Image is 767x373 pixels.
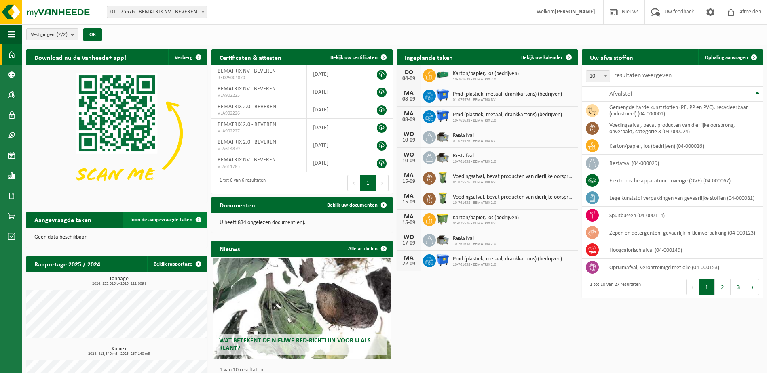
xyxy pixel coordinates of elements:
span: BEMATRIX 2.0 - BEVEREN [218,104,276,110]
label: resultaten weergeven [614,72,672,79]
span: Bekijk uw certificaten [330,55,378,60]
img: WB-0140-HPE-GN-50 [436,191,450,205]
img: WB-1100-HPE-BE-01 [436,109,450,123]
span: VLA902226 [218,110,300,117]
h2: Rapportage 2025 / 2024 [26,256,108,272]
div: MA [401,111,417,117]
button: 1 [360,175,376,191]
span: BEMATRIX NV - BEVEREN [218,68,276,74]
span: 2024: 413,340 m3 - 2025: 267,140 m3 [30,352,207,356]
button: 2 [715,279,731,295]
span: 10 [586,71,610,82]
p: U heeft 834 ongelezen document(en). [220,220,385,226]
h2: Nieuws [211,241,248,256]
span: Verberg [175,55,192,60]
span: BEMATRIX 2.0 - BEVEREN [218,139,276,145]
span: VLA611785 [218,163,300,170]
div: 22-09 [401,261,417,267]
h2: Documenten [211,197,263,213]
img: WB-0140-HPE-GN-50 [436,171,450,184]
span: 01-075576 - BEMATRIX NV [453,180,574,185]
button: OK [83,28,102,41]
div: WO [401,152,417,158]
span: Ophaling aanvragen [705,55,748,60]
td: [DATE] [307,154,360,172]
td: [DATE] [307,83,360,101]
span: VLA902225 [218,92,300,99]
span: 01-075576 - BEMATRIX NV - BEVEREN [107,6,207,18]
div: 15-09 [401,220,417,226]
div: WO [401,131,417,138]
td: lege kunststof verpakkingen van gevaarlijke stoffen (04-000081) [603,189,763,207]
h3: Kubiek [30,346,207,356]
a: Toon de aangevraagde taken [123,212,207,228]
div: MA [401,214,417,220]
h2: Download nu de Vanheede+ app! [26,49,134,65]
span: VLA614879 [218,146,300,152]
button: Next [376,175,389,191]
img: HK-XZ-20-GN-00 [436,68,450,82]
td: restafval (04-000029) [603,155,763,172]
td: gemengde harde kunststoffen (PE, PP en PVC), recycleerbaar (industrieel) (04-000001) [603,102,763,119]
a: Bekijk rapportage [147,256,207,272]
span: Restafval [453,153,496,159]
img: WB-5000-GAL-GY-01 [436,233,450,246]
span: Karton/papier, los (bedrijven) [453,71,519,77]
div: 1 tot 6 van 6 resultaten [216,174,266,192]
div: 15-09 [401,179,417,184]
td: [DATE] [307,65,360,83]
td: opruimafval, verontreinigd met olie (04-000153) [603,259,763,276]
count: (2/2) [57,32,68,37]
div: MA [401,255,417,261]
h2: Certificaten & attesten [211,49,289,65]
h2: Ingeplande taken [397,49,461,65]
a: Bekijk uw documenten [321,197,392,213]
a: Bekijk uw kalender [515,49,577,65]
div: 1 tot 10 van 27 resultaten [586,278,641,296]
span: Wat betekent de nieuwe RED-richtlijn voor u als klant? [219,337,371,352]
a: Ophaling aanvragen [698,49,762,65]
span: 10-761638 - BEMATRIX 2.0 [453,77,519,82]
span: BEMATRIX NV - BEVEREN [218,157,276,163]
h2: Aangevraagde taken [26,212,99,227]
div: MA [401,90,417,96]
img: WB-5000-GAL-GY-01 [436,150,450,164]
div: MA [401,193,417,199]
button: Previous [686,279,699,295]
span: Pmd (plastiek, metaal, drankkartons) (bedrijven) [453,256,562,262]
span: Restafval [453,235,496,242]
span: Pmd (plastiek, metaal, drankkartons) (bedrijven) [453,91,562,98]
div: 10-09 [401,138,417,143]
img: WB-1100-HPE-BE-01 [436,253,450,267]
div: 08-09 [401,117,417,123]
span: 10-761638 - BEMATRIX 2.0 [453,159,496,164]
span: Pmd (plastiek, metaal, drankkartons) (bedrijven) [453,112,562,118]
a: Wat betekent de nieuwe RED-richtlijn voor u als klant? [213,258,391,359]
img: WB-1100-HPE-BE-01 [436,88,450,102]
span: Bekijk uw documenten [327,203,378,208]
span: 10-761638 - BEMATRIX 2.0 [453,242,496,247]
span: 01-075576 - BEMATRIX NV [453,98,562,103]
span: Afvalstof [609,91,632,97]
span: Restafval [453,132,496,139]
span: 2024: 153,016 t - 2025: 122,009 t [30,282,207,286]
div: 04-09 [401,76,417,82]
button: Verberg [168,49,207,65]
span: BEMATRIX NV - BEVEREN [218,86,276,92]
span: Voedingsafval, bevat producten van dierlijke oorsprong, onverpakt, categorie 3 [453,194,574,201]
span: Voedingsafval, bevat producten van dierlijke oorsprong, onverpakt, categorie 3 [453,174,574,180]
span: 01-075576 - BEMATRIX NV [453,221,519,226]
td: karton/papier, los (bedrijven) (04-000026) [603,137,763,155]
div: 10-09 [401,158,417,164]
div: MA [401,172,417,179]
td: elektronische apparatuur - overige (OVE) (04-000067) [603,172,763,189]
a: Bekijk uw certificaten [324,49,392,65]
h3: Tonnage [30,276,207,286]
span: Karton/papier, los (bedrijven) [453,215,519,221]
td: spuitbussen (04-000114) [603,207,763,224]
div: 08-09 [401,96,417,102]
span: 10-761638 - BEMATRIX 2.0 [453,201,574,205]
td: voedingsafval, bevat producten van dierlijke oorsprong, onverpakt, categorie 3 (04-000024) [603,119,763,137]
div: 17-09 [401,241,417,246]
h2: Uw afvalstoffen [582,49,641,65]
